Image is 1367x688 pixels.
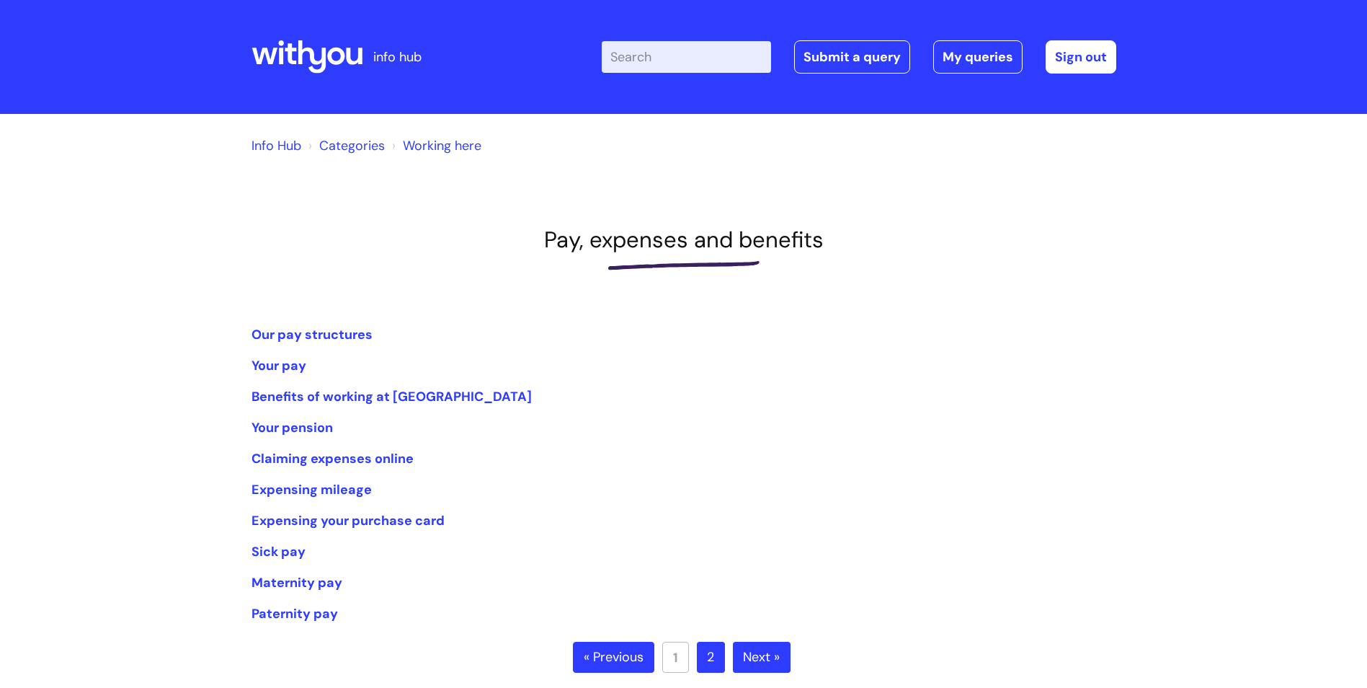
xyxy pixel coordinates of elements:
a: Working here [403,137,481,154]
a: Our pay structures [251,326,373,343]
a: My queries [933,40,1023,74]
div: | - [602,40,1116,74]
a: Categories [319,137,385,154]
input: Search [602,41,771,73]
a: 1 [662,642,689,673]
a: Your pay [251,357,306,374]
li: Solution home [305,134,385,157]
a: Next » [733,642,791,674]
a: Sick pay [251,543,306,560]
p: info hub [373,45,422,69]
a: Claiming expenses online [251,450,414,467]
a: Sign out [1046,40,1116,74]
a: Expensing your purchase card [251,512,445,529]
li: Working here [388,134,481,157]
a: Your pension [251,419,333,436]
a: Benefits of working at [GEOGRAPHIC_DATA] [251,388,532,405]
a: Submit a query [794,40,910,74]
a: Info Hub [251,137,301,154]
a: Expensing mileage [251,481,372,498]
h1: Pay, expenses and benefits [251,226,1116,253]
a: Maternity pay [251,574,342,591]
a: 2 [697,642,725,674]
a: « Previous [573,642,654,674]
a: Paternity pay [251,605,338,622]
